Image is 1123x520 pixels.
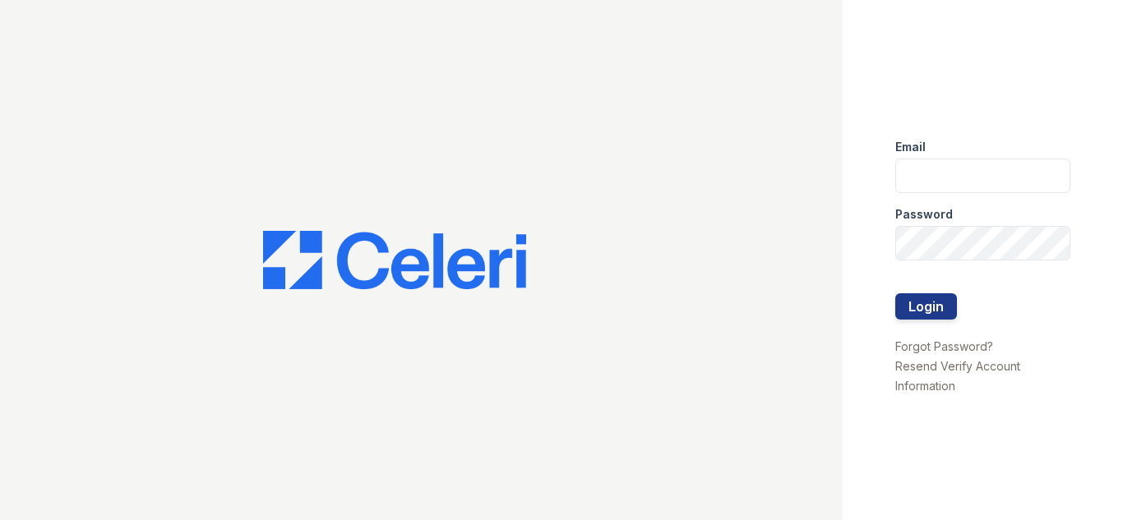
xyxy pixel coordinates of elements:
label: Email [895,139,926,155]
img: CE_Logo_Blue-a8612792a0a2168367f1c8372b55b34899dd931a85d93a1a3d3e32e68fde9ad4.png [263,231,526,290]
label: Password [895,206,953,223]
a: Forgot Password? [895,339,993,353]
a: Resend Verify Account Information [895,359,1020,393]
button: Login [895,293,957,320]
